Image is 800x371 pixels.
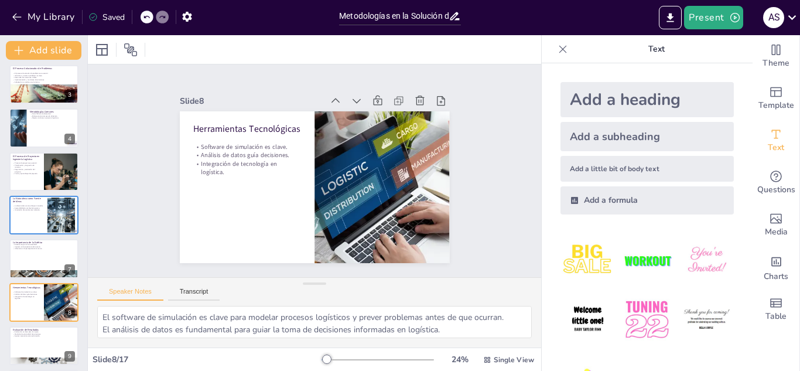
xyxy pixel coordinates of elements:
div: 8 [64,308,75,318]
div: 9 [9,326,78,365]
p: Integración de tecnología en logística. [193,159,301,176]
div: 8 [9,283,78,322]
div: 5 [64,177,75,188]
p: Evaluación es clave para la mejora. [13,331,75,333]
span: Text [768,141,784,154]
button: A s [763,6,784,29]
img: 1.jpeg [560,233,615,288]
div: 4 [64,134,75,144]
button: Add slide [6,41,81,60]
p: Implementación y monitoreo de soluciones. [13,79,75,81]
p: Herramientas Tecnológicas [193,122,301,135]
div: Add images, graphics, shapes or video [753,204,799,246]
p: El proceso de solución de problemas es esencial. [13,72,75,74]
div: A s [763,7,784,28]
div: 3 [64,90,75,100]
div: Add charts and graphs [753,246,799,288]
div: Slide 8 / 17 [93,354,322,365]
p: Metodologías Comunes [30,110,75,114]
span: Theme [763,57,789,70]
p: Identificar y analizar problemas es clave. [13,74,75,77]
p: La Naturaleza como Fuente de Ideas [13,197,44,203]
p: Inspiración de ecosistemas naturales. [13,209,44,212]
div: Add a table [753,288,799,331]
div: Add a little bit of body text [560,156,734,182]
button: Speaker Notes [97,288,163,301]
textarea: El software de simulación es clave para modelar procesos logísticos y prever problemas antes de q... [97,306,532,338]
div: 24 % [446,354,474,365]
p: Adaptación a cambios en el entorno. [13,81,75,83]
div: Get real-time input from your audience [753,162,799,204]
img: 2.jpeg [620,233,674,288]
p: El Proceso de Proyecto en Ingeniería Logística [13,155,40,161]
span: Questions [757,183,795,196]
p: Análisis de datos guía decisiones. [13,293,40,295]
div: Saved [88,12,125,23]
div: 7 [9,239,78,278]
div: Slide 8 [180,96,323,107]
p: Impacto en la experiencia del usuario. [13,246,75,248]
div: Add text boxes [753,120,799,162]
div: 7 [64,264,75,275]
img: 4.jpeg [560,292,615,347]
p: Planificación y asignación de recursos. [13,164,40,168]
p: La biomimética como enfoque innovador. [13,205,44,207]
div: 6 [9,196,78,234]
span: Media [765,226,788,239]
div: Add a heading [560,82,734,117]
div: 3 [9,65,78,104]
div: 9 [64,351,75,362]
div: 6 [64,220,75,231]
span: Table [765,310,787,323]
p: Medición de efectividad de soluciones. [13,333,75,335]
p: Mejora continua en procesos logísticos. [30,117,75,120]
div: 4 [9,108,78,147]
div: 5 [9,152,78,191]
input: Insert title [339,8,449,25]
div: Add a subheading [560,122,734,151]
button: Transcript [168,288,220,301]
p: Ciclo PDCA es fundamental. [30,113,75,115]
p: Análisis de datos guía decisiones. [193,151,301,159]
p: Integración de tecnología en logística. [13,295,40,299]
p: Sostenibilidad en el diseño logístico. [13,207,44,209]
p: El Proceso Solucionador de Problemas [13,67,75,70]
p: Cierre y aprendizaje del proyecto. [13,172,40,175]
button: My Library [9,8,80,26]
button: Present [684,6,743,29]
div: Add a formula [560,186,734,215]
p: Seguimiento y evaluación del progreso. [13,168,40,172]
button: Export to PowerPoint [659,6,682,29]
p: Software de simulación es clave. [13,291,40,293]
img: 6.jpeg [679,292,734,347]
p: Proceso de proyecto es esencial. [13,162,40,164]
span: Single View [494,355,534,365]
img: 5.jpeg [620,292,674,347]
p: Evaluación de Resultados [13,328,75,332]
img: 3.jpeg [679,233,734,288]
p: Software de simulación es clave. [193,142,301,151]
p: La Importancia de la Estética [13,241,75,244]
div: Layout [93,40,111,59]
span: Charts [764,270,788,283]
p: Text [572,35,741,63]
div: Add ready made slides [753,77,799,120]
p: Desarrollo de soluciones viables. [13,77,75,79]
p: Influencia en la percepción de la marca. [13,248,75,250]
p: Enfoque Lean promueve la eficiencia. [30,115,75,117]
p: Herramientas Tecnológicas [13,285,40,289]
p: Estética mejora la funcionalidad. [13,244,75,246]
span: Position [124,43,138,57]
p: Ajustes necesarios para optimización. [13,335,75,338]
div: Change the overall theme [753,35,799,77]
span: Template [758,99,794,112]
